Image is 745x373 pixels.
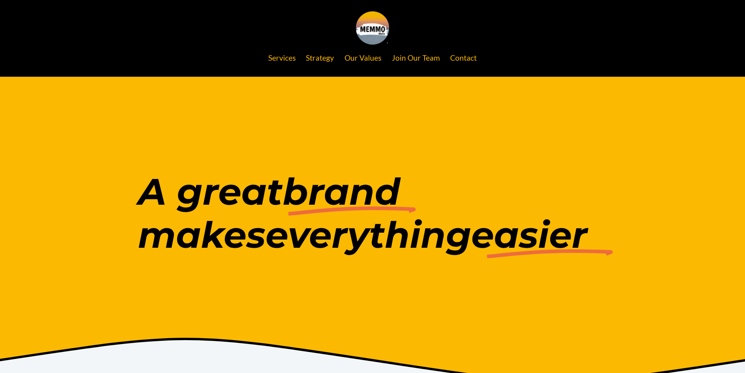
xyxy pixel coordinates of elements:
[345,50,381,65] a: Our Values
[138,169,283,214] em: A great
[356,11,389,45] img: Playces Creative | Make Your Brand Your Greatest Asset | Brand, Marketing &amp; Social Media Agen...
[450,50,477,65] a: Contact
[138,213,266,257] em: makes
[306,50,334,65] a: Strategy
[283,169,400,214] em: brand
[268,50,296,65] a: Services
[471,213,587,257] em: easier
[392,50,440,65] a: Join Our Team
[266,213,471,257] em: everything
